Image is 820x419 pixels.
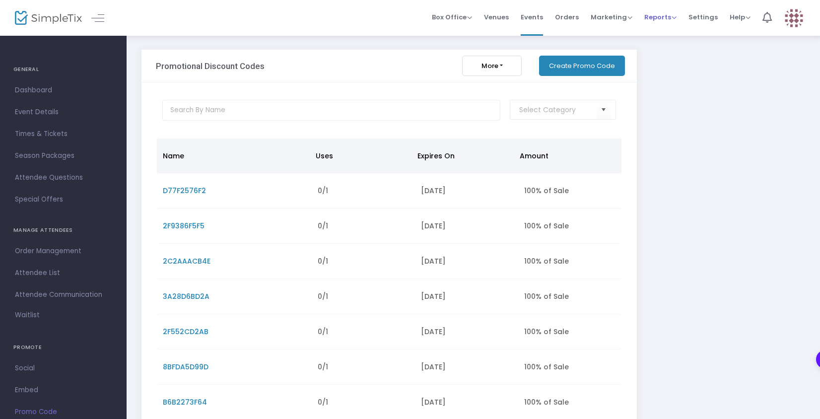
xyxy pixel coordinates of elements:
[484,4,509,30] span: Venues
[163,186,206,196] span: D77F2576F2
[524,362,569,372] span: 100% of Sale
[163,256,210,266] span: 2C2AAACB4E
[163,327,208,337] span: 2F552CD2AB
[13,338,113,357] h4: PROMOTE
[318,327,328,337] span: 0/1
[318,397,328,407] span: 0/1
[15,128,112,140] span: Times & Tickets
[15,149,112,162] span: Season Packages
[318,291,328,301] span: 0/1
[591,12,632,22] span: Marketing
[421,291,512,301] div: [DATE]
[316,151,333,161] span: Uses
[644,12,677,22] span: Reports
[521,4,543,30] span: Events
[462,56,522,76] button: More
[15,267,112,279] span: Attendee List
[13,60,113,79] h4: GENERAL
[15,171,112,184] span: Attendee Questions
[421,256,512,266] div: [DATE]
[524,291,569,301] span: 100% of Sale
[417,151,455,161] span: Expires On
[539,56,625,76] button: Create Promo Code
[519,105,597,115] input: Select Category
[524,256,569,266] span: 100% of Sale
[15,362,112,375] span: Social
[524,186,569,196] span: 100% of Sale
[318,256,328,266] span: 0/1
[421,362,512,372] div: [DATE]
[421,186,512,196] div: [DATE]
[318,186,328,196] span: 0/1
[156,61,265,71] h3: Promotional Discount Codes
[688,4,718,30] span: Settings
[730,12,751,22] span: Help
[15,84,112,97] span: Dashboard
[162,100,500,121] input: Search By Name
[520,151,548,161] span: Amount
[421,397,512,407] div: [DATE]
[163,362,208,372] span: 8BFDA5D99D
[432,12,472,22] span: Box Office
[15,384,112,397] span: Embed
[15,106,112,119] span: Event Details
[15,406,112,419] span: Promo Code
[318,221,328,231] span: 0/1
[555,4,579,30] span: Orders
[524,221,569,231] span: 100% of Sale
[597,100,611,120] button: Select
[15,245,112,258] span: Order Management
[163,291,209,301] span: 3A28D6BD2A
[15,310,40,320] span: Waitlist
[163,221,205,231] span: 2F9386F5F5
[163,397,207,407] span: B6B2273F64
[318,362,328,372] span: 0/1
[15,288,112,301] span: Attendee Communication
[15,193,112,206] span: Special Offers
[524,397,569,407] span: 100% of Sale
[421,221,512,231] div: [DATE]
[524,327,569,337] span: 100% of Sale
[13,220,113,240] h4: MANAGE ATTENDEES
[421,327,512,337] div: [DATE]
[163,151,184,161] span: Name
